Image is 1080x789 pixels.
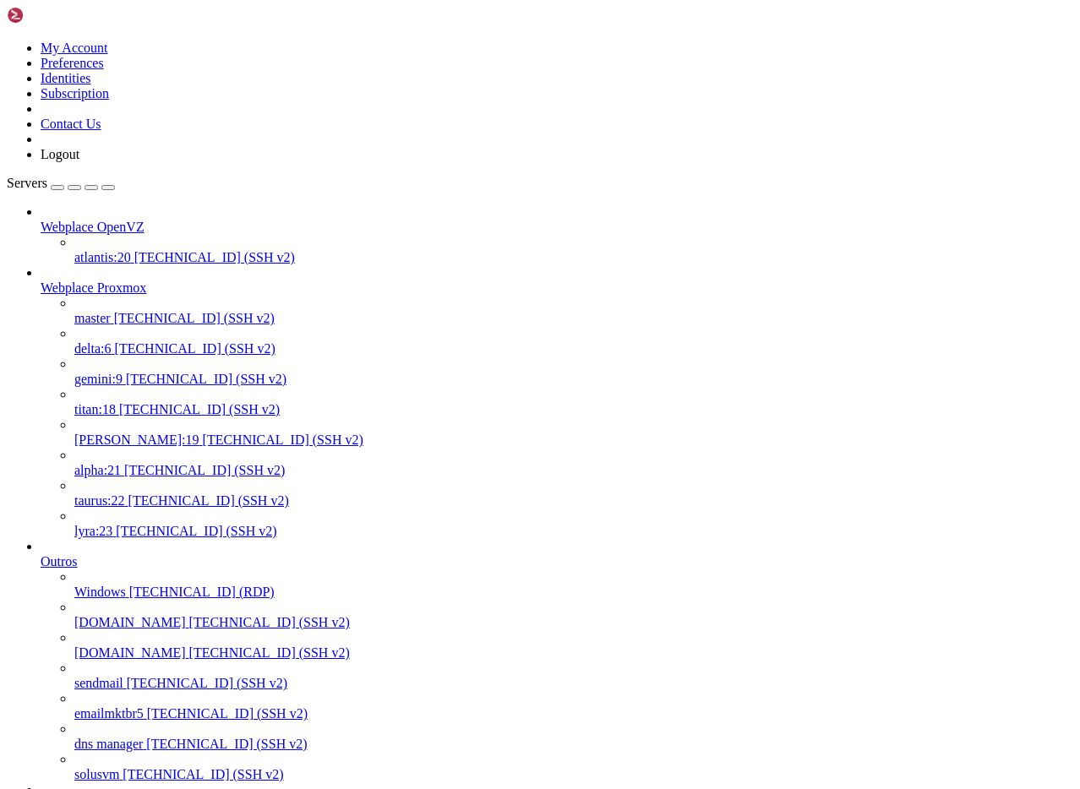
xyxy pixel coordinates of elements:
[41,280,146,295] span: Webplace Proxmox
[203,433,363,447] span: [TECHNICAL_ID] (SSH v2)
[74,524,1073,539] a: lyra:23 [TECHNICAL_ID] (SSH v2)
[74,615,1073,630] a: [DOMAIN_NAME] [TECHNICAL_ID] (SSH v2)
[74,706,1073,721] a: emailmktbr5 [TECHNICAL_ID] (SSH v2)
[7,91,859,106] x-row: Y Y Y Y Lets Encrypt [DOMAIN_NAME] 1
[74,691,1073,721] li: emailmktbr5 [TECHNICAL_ID] (SSH v2)
[74,372,1073,387] a: gemini:9 [TECHNICAL_ID] (SSH v2)
[41,220,1073,235] a: Webplace OpenVZ
[7,611,859,625] x-row: [DOMAIN_NAME] sprinty_[DOMAIN_NAME] [DOMAIN_NAME][PERSON_NAME]
[7,625,859,639] x-row: [DOMAIN_NAME] [DOMAIN_NAME] [DOMAIN_NAME]
[127,676,287,690] span: [TECHNICAL_ID] (SSH v2)
[134,250,295,264] span: [TECHNICAL_ID] (SSH v2)
[7,21,859,35] x-row: Y Y Y Y Lets Encrypt [DOMAIN_NAME] 1
[7,176,859,190] x-row: Y Y Y Y Lets Encrypt [DOMAIN_NAME] 0
[74,250,1073,265] a: atlantis:20 [TECHNICAL_ID] (SSH v2)
[129,585,275,599] span: [TECHNICAL_ID] (RDP)
[7,583,859,597] x-row: [DOMAIN_NAME] [DOMAIN_NAME] [DOMAIN_NAME]
[7,147,859,161] x-row: Y Y Y Y Lets Encrypt [DOMAIN_NAME] 1
[7,498,859,513] x-row: [DOMAIN_NAME] [DOMAIN_NAME] [DOMAIN_NAME]
[74,752,1073,782] li: solusvm [TECHNICAL_ID] (SSH v2)
[7,513,859,527] x-row: [DOMAIN_NAME] [DOMAIN_NAME] [DOMAIN_NAME]
[7,442,859,456] x-row: [DOMAIN_NAME] [DOMAIN_NAME] [DOMAIN_NAME]
[115,341,275,356] span: [TECHNICAL_ID] (SSH v2)
[189,645,350,660] span: [TECHNICAL_ID] (SSH v2)
[74,433,1073,448] a: [PERSON_NAME]:19 [TECHNICAL_ID] (SSH v2)
[74,645,1073,661] a: [DOMAIN_NAME] [TECHNICAL_ID] (SSH v2)
[74,478,1073,509] li: taurus:22 [TECHNICAL_ID] (SSH v2)
[74,341,1073,356] a: delta:6 [TECHNICAL_ID] (SSH v2)
[74,706,144,721] span: emailmktbr5
[7,386,859,400] x-row: [root@master bin]# sh [DOMAIN_NAME]
[74,250,131,264] span: atlantis:20
[7,596,859,611] x-row: [DOMAIN_NAME] sprinty_backup_[DOMAIN_NAME] [DOMAIN_NAME]
[7,456,859,471] x-row: [DOMAIN_NAME] [DOMAIN_NAME] sprinty_[DOMAIN_NAME]
[41,539,1073,782] li: Outros
[7,288,859,302] x-row: The following subscriptions do not exist: [DOMAIN_NAME]
[74,600,1073,630] li: [DOMAIN_NAME] [TECHNICAL_ID] (SSH v2)
[7,204,859,218] x-row: Y Y Y Y Lets Encrypt [DOMAIN_NAME] 1
[74,463,121,477] span: alpha:21
[74,448,1073,478] li: alpha:21 [TECHNICAL_ID] (SSH v2)
[7,189,859,204] x-row: Y Y Y Y Lets Encrypt [DOMAIN_NAME] 1
[74,296,1073,326] li: master [TECHNICAL_ID] (SSH v2)
[7,400,859,415] x-row: Dominio:
[74,326,1073,356] li: delta:6 [TECHNICAL_ID] (SSH v2)
[74,524,112,538] span: lyra:23
[74,311,111,325] span: master
[128,493,289,508] span: [TECHNICAL_ID] (SSH v2)
[74,645,186,660] span: [DOMAIN_NAME]
[74,402,116,416] span: titan:18
[7,526,859,541] x-row: [DOMAIN_NAME] [DOMAIN_NAME] [DOMAIN_NAME]
[74,615,186,629] span: [DOMAIN_NAME]
[74,417,1073,448] li: [PERSON_NAME]:19 [TECHNICAL_ID] (SSH v2)
[114,311,275,325] span: [TECHNICAL_ID] (SSH v2)
[7,161,859,176] x-row: Y Y Y Y Lets Encrypt [DOMAIN_NAME] 0
[7,428,859,443] x-row: [root@master bin]# dir
[41,117,101,131] a: Contact Us
[7,372,859,386] x-row: ^C
[41,265,1073,539] li: Webplace Proxmox
[41,554,78,569] span: Outros
[74,372,123,386] span: gemini:9
[74,767,1073,782] a: solusvm [TECHNICAL_ID] (SSH v2)
[116,524,276,538] span: [TECHNICAL_ID] (SSH v2)
[74,767,119,781] span: solusvm
[7,639,859,653] x-row: [DOMAIN_NAME] sprinty-express.old.15092025 [DOMAIN_NAME]
[41,204,1073,265] li: Webplace OpenVZ
[74,235,1073,265] li: atlantis:20 [TECHNICAL_ID] (SSH v2)
[74,661,1073,691] li: sendmail [TECHNICAL_ID] (SSH v2)
[74,585,126,599] span: Windows
[74,676,1073,691] a: sendmail [TECHNICAL_ID] (SSH v2)
[74,463,1073,478] a: alpha:21 [TECHNICAL_ID] (SSH v2)
[7,176,47,190] span: Servers
[74,387,1073,417] li: titan:18 [TECHNICAL_ID] (SSH v2)
[119,402,280,416] span: [TECHNICAL_ID] (SSH v2)
[41,147,79,161] a: Logout
[146,737,307,751] span: [TECHNICAL_ID] (SSH v2)
[7,133,859,148] x-row: Y Y Y Y Lets Encrypt [DOMAIN_NAME] 1
[74,676,123,690] span: sendmail
[74,311,1073,326] a: master [TECHNICAL_ID] (SSH v2)
[7,316,859,330] x-row: Iniciando copia para Storage ...
[7,7,104,24] img: Shellngn
[7,35,859,49] x-row: Y Y Y Y Lets Encrypt [DOMAIN_NAME] 1
[74,493,125,508] span: taurus:22
[74,402,1073,417] a: titan:18 [TECHNICAL_ID] (SSH v2)
[74,630,1073,661] li: [DOMAIN_NAME] [TECHNICAL_ID] (SSH v2)
[7,484,859,498] x-row: [DOMAIN_NAME] [DOMAIN_NAME] [DOMAIN_NAME]
[7,119,859,133] x-row: Y Y Y Y Lets Encrypt [DOMAIN_NAME] 1
[41,554,1073,569] a: Outros
[7,414,859,428] x-row: ^C
[74,356,1073,387] li: gemini:9 [TECHNICAL_ID] (SSH v2)
[74,737,143,751] span: dns manager
[124,463,285,477] span: [TECHNICAL_ID] (SSH v2)
[189,615,350,629] span: [TECHNICAL_ID] (SSH v2)
[7,569,859,583] x-row: [DOMAIN_NAME] [DOMAIN_NAME] [DOMAIN_NAME]
[74,569,1073,600] li: Windows [TECHNICAL_ID] (RDP)
[7,7,859,21] x-row: Y Y Y Y Lets Encrypt [DOMAIN_NAME] 1
[7,471,859,485] x-row: [DOMAIN_NAME] [DOMAIN_NAME] [DOMAIN_NAME]
[41,41,108,55] a: My Account
[74,493,1073,509] a: taurus:22 [TECHNICAL_ID] (SSH v2)
[74,721,1073,752] li: dns manager [TECHNICAL_ID] (SSH v2)
[142,667,149,682] div: (19, 47)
